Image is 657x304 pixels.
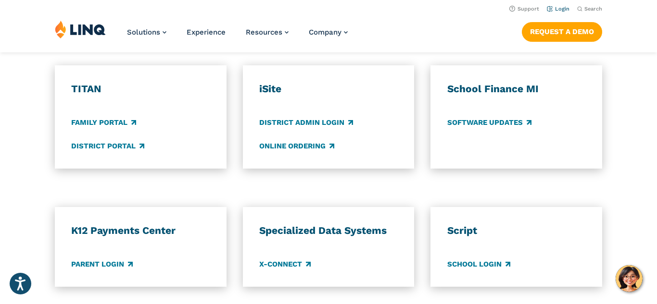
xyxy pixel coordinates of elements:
a: School Login [447,259,510,269]
span: Search [584,6,602,12]
h3: School Finance MI [447,83,586,96]
a: X-Connect [259,259,311,269]
h3: K12 Payments Center [71,224,210,237]
a: Support [509,6,539,12]
button: Open Search Bar [577,5,602,12]
span: Solutions [127,28,160,36]
img: LINQ | K‑12 Software [55,20,106,38]
h3: TITAN [71,83,210,96]
span: Company [309,28,341,36]
nav: Primary Navigation [127,20,348,52]
button: Hello, have a question? Let’s chat. [616,265,643,292]
h3: Specialized Data Systems [259,224,398,237]
a: Solutions [127,28,166,36]
a: Company [309,28,348,36]
nav: Button Navigation [522,20,602,41]
a: Login [547,6,569,12]
h3: iSite [259,83,398,96]
a: Parent Login [71,259,133,269]
a: Resources [246,28,289,36]
a: District Admin Login [259,117,353,128]
span: Resources [246,28,282,36]
a: District Portal [71,141,144,151]
a: Request a Demo [522,22,602,41]
a: Software Updates [447,117,531,128]
h3: Script [447,224,586,237]
a: Experience [187,28,226,36]
a: Online Ordering [259,141,334,151]
a: Family Portal [71,117,136,128]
